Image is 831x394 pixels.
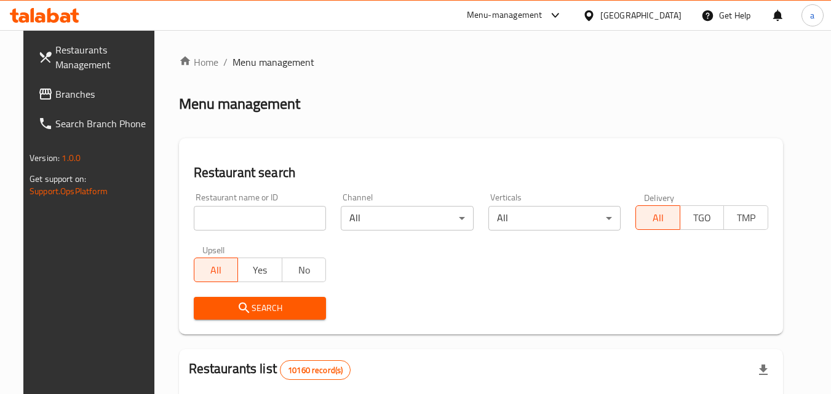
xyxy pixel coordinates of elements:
[685,209,720,227] span: TGO
[55,116,153,131] span: Search Branch Phone
[194,164,768,182] h2: Restaurant search
[233,55,314,69] span: Menu management
[204,301,317,316] span: Search
[179,94,300,114] h2: Menu management
[223,55,228,69] li: /
[243,261,277,279] span: Yes
[62,150,81,166] span: 1.0.0
[28,79,162,109] a: Branches
[30,150,60,166] span: Version:
[723,205,768,230] button: TMP
[280,364,350,376] span: 10160 record(s)
[282,258,327,282] button: No
[680,205,725,230] button: TGO
[287,261,322,279] span: No
[55,42,153,72] span: Restaurants Management
[641,209,675,227] span: All
[644,193,675,202] label: Delivery
[280,360,351,380] div: Total records count
[600,9,682,22] div: [GEOGRAPHIC_DATA]
[194,297,327,320] button: Search
[179,55,783,69] nav: breadcrumb
[194,206,327,230] input: Search for restaurant name or ID..
[488,206,621,230] div: All
[28,109,162,138] a: Search Branch Phone
[55,87,153,101] span: Branches
[194,258,239,282] button: All
[28,35,162,79] a: Restaurants Management
[635,205,680,230] button: All
[30,171,86,187] span: Get support on:
[30,183,108,199] a: Support.OpsPlatform
[237,258,282,282] button: Yes
[749,355,778,385] div: Export file
[341,206,474,230] div: All
[199,261,234,279] span: All
[467,8,543,23] div: Menu-management
[202,245,225,254] label: Upsell
[810,9,814,22] span: a
[189,360,351,380] h2: Restaurants list
[729,209,763,227] span: TMP
[179,55,218,69] a: Home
